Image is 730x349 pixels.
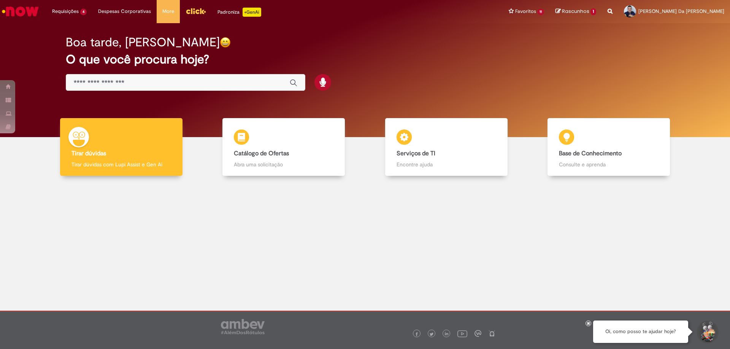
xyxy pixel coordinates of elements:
img: logo_footer_youtube.png [457,328,467,338]
span: 1 [590,8,596,15]
p: +GenAi [243,8,261,17]
h2: O que você procura hoje? [66,53,665,66]
a: Rascunhos [555,8,596,15]
b: Catálogo de Ofertas [234,150,289,157]
img: logo_footer_naosei.png [489,330,495,337]
div: Oi, como posso te ajudar hoje? [593,321,688,343]
b: Base de Conhecimento [559,150,622,157]
h2: Boa tarde, [PERSON_NAME] [66,36,220,49]
div: Padroniza [217,8,261,17]
a: Catálogo de Ofertas Abra uma solicitação [203,118,365,176]
span: Rascunhos [562,8,589,15]
img: click_logo_yellow_360x200.png [186,5,206,17]
span: Despesas Corporativas [98,8,151,15]
img: ServiceNow [1,4,40,19]
span: More [162,8,174,15]
a: Base de Conhecimento Consulte e aprenda [528,118,690,176]
span: 11 [538,9,544,15]
img: logo_footer_linkedin.png [445,332,449,336]
p: Tirar dúvidas com Lupi Assist e Gen Ai [71,161,171,168]
p: Encontre ajuda [397,161,496,168]
img: logo_footer_workplace.png [474,330,481,337]
p: Consulte e aprenda [559,161,659,168]
span: 4 [80,9,87,15]
b: Serviços de TI [397,150,435,157]
img: logo_footer_twitter.png [430,332,433,336]
span: [PERSON_NAME] Da [PERSON_NAME] [638,8,724,14]
button: Iniciar Conversa de Suporte [696,321,719,343]
img: logo_footer_facebook.png [415,332,419,336]
a: Serviços de TI Encontre ajuda [365,118,528,176]
p: Abra uma solicitação [234,161,333,168]
span: Favoritos [515,8,536,15]
a: Tirar dúvidas Tirar dúvidas com Lupi Assist e Gen Ai [40,118,203,176]
img: happy-face.png [220,37,231,48]
span: Requisições [52,8,79,15]
img: logo_footer_ambev_rotulo_gray.png [221,319,265,334]
b: Tirar dúvidas [71,150,106,157]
